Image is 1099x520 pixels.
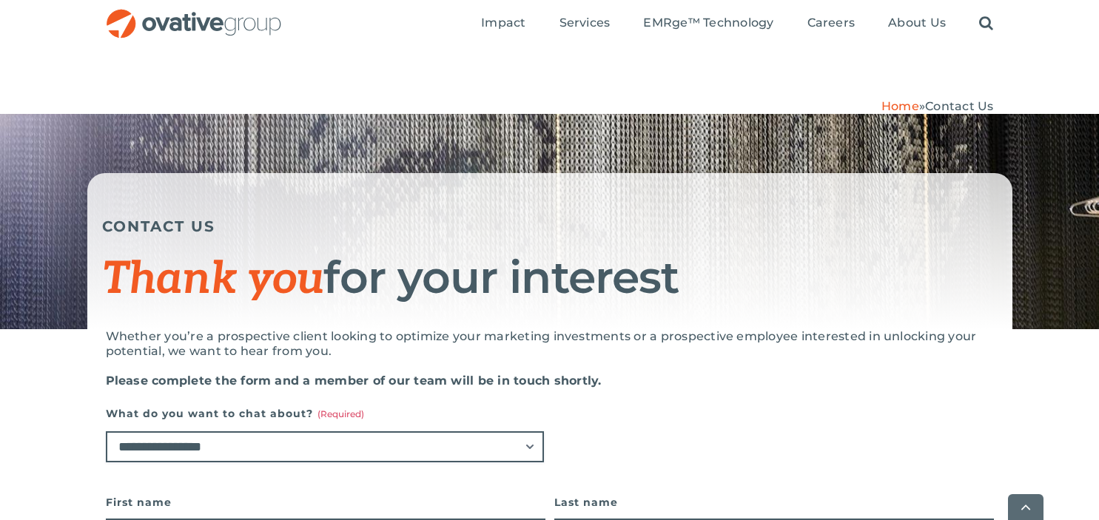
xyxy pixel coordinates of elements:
[643,16,773,32] a: EMRge™ Technology
[106,329,994,359] p: Whether you’re a prospective client looking to optimize your marketing investments or a prospecti...
[481,16,525,30] span: Impact
[888,16,946,32] a: About Us
[106,492,545,513] label: First name
[643,16,773,30] span: EMRge™ Technology
[105,7,283,21] a: OG_Full_horizontal_RGB
[881,99,994,113] span: »
[979,16,993,32] a: Search
[102,253,324,306] span: Thank you
[807,16,856,30] span: Careers
[102,217,998,235] h5: CONTACT US
[102,254,998,303] h1: for your interest
[888,16,946,30] span: About Us
[559,16,611,32] a: Services
[481,16,525,32] a: Impact
[106,403,544,424] label: What do you want to chat about?
[106,374,602,388] strong: Please complete the form and a member of our team will be in touch shortly.
[554,492,994,513] label: Last name
[925,99,993,113] span: Contact Us
[559,16,611,30] span: Services
[881,99,919,113] a: Home
[317,408,364,419] span: (Required)
[807,16,856,32] a: Careers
